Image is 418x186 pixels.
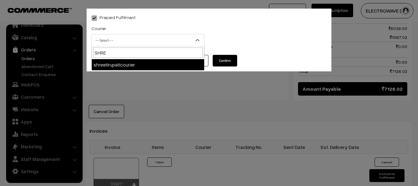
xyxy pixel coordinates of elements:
li: shreetirupaticourier [92,59,204,70]
button: Confirm [213,55,237,66]
span: -- Select -- [92,35,204,46]
label: Prepaid Fulfilment [91,14,136,21]
span: -- Select -- [91,34,204,46]
label: Courier [91,25,106,32]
